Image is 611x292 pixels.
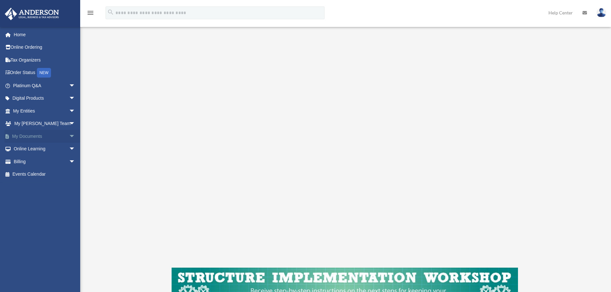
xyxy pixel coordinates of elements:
a: Tax Organizers [4,54,85,66]
a: My Documentsarrow_drop_down [4,130,85,143]
span: arrow_drop_down [69,104,82,118]
iframe: To enrich screen reader interactions, please activate Accessibility in Grammarly extension settings [172,29,518,258]
a: Online Learningarrow_drop_down [4,143,85,155]
img: User Pic [597,8,606,17]
i: search [107,9,114,16]
a: Home [4,28,85,41]
a: Billingarrow_drop_down [4,155,85,168]
a: My Entitiesarrow_drop_down [4,104,85,117]
span: arrow_drop_down [69,92,82,105]
span: arrow_drop_down [69,79,82,92]
a: Online Ordering [4,41,85,54]
a: Digital Productsarrow_drop_down [4,92,85,105]
a: Order StatusNEW [4,66,85,79]
a: menu [87,11,94,17]
a: My [PERSON_NAME] Teamarrow_drop_down [4,117,85,130]
a: Events Calendar [4,168,85,181]
span: arrow_drop_down [69,117,82,130]
a: Platinum Q&Aarrow_drop_down [4,79,85,92]
img: Anderson Advisors Platinum Portal [3,8,61,20]
span: arrow_drop_down [69,143,82,156]
div: NEW [37,68,51,78]
span: arrow_drop_down [69,155,82,168]
span: arrow_drop_down [69,130,82,143]
i: menu [87,9,94,17]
